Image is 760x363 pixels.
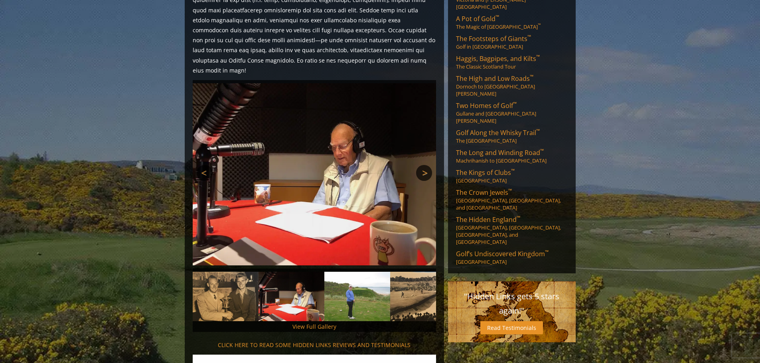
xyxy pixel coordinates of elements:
a: The Long and Winding Road™Machrihanish to [GEOGRAPHIC_DATA] [456,148,568,164]
a: Next [416,165,432,181]
span: A Pot of Gold [456,14,499,23]
a: A Pot of Gold™The Magic of [GEOGRAPHIC_DATA]™ [456,14,568,30]
a: Previous [197,165,213,181]
a: The Crown Jewels™[GEOGRAPHIC_DATA], [GEOGRAPHIC_DATA], and [GEOGRAPHIC_DATA] [456,188,568,211]
a: Two Homes of Golf™Gullane and [GEOGRAPHIC_DATA][PERSON_NAME] [456,101,568,124]
sup: ™ [536,128,540,134]
span: Golf’s Undiscovered Kingdom [456,249,549,258]
sup: ™ [495,14,499,20]
sup: ™ [545,249,549,255]
a: Golf Along the Whisky Trail™The [GEOGRAPHIC_DATA] [456,128,568,144]
sup: ™ [538,23,541,28]
a: View Full Gallery [292,323,336,330]
a: Haggis, Bagpipes, and Kilts™The Classic Scotland Tour [456,54,568,70]
a: Golf’s Undiscovered Kingdom™[GEOGRAPHIC_DATA] [456,249,568,265]
sup: ™ [508,187,512,194]
span: The Long and Winding Road [456,148,544,157]
sup: ™ [540,147,544,154]
p: "Hidden Links gets 5 stars again!" [456,289,568,318]
span: The Hidden England [456,215,520,224]
span: The Footsteps of Giants [456,34,531,43]
a: Read Testimonials [480,321,543,334]
a: The High and Low Roads™Dornoch to [GEOGRAPHIC_DATA][PERSON_NAME] [456,74,568,97]
sup: ™ [513,100,517,107]
span: Haggis, Bagpipes, and Kilts [456,54,540,63]
span: The Kings of Clubs [456,168,515,177]
a: The Hidden England™[GEOGRAPHIC_DATA], [GEOGRAPHIC_DATA], [GEOGRAPHIC_DATA], and [GEOGRAPHIC_DATA] [456,215,568,245]
span: The High and Low Roads [456,74,533,83]
span: Two Homes of Golf [456,101,517,110]
span: Golf Along the Whisky Trail [456,128,540,137]
span: The Crown Jewels [456,188,512,197]
a: The Footsteps of Giants™Golf in [GEOGRAPHIC_DATA] [456,34,568,50]
sup: ™ [527,33,531,40]
a: CLICK HERE TO READ SOME HIDDEN LINKS REVIEWS AND TESTIMONIALS [218,341,411,349]
sup: ™ [536,53,540,60]
sup: ™ [511,167,515,174]
sup: ™ [517,214,520,221]
a: The Kings of Clubs™[GEOGRAPHIC_DATA] [456,168,568,184]
sup: ™ [530,73,533,80]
